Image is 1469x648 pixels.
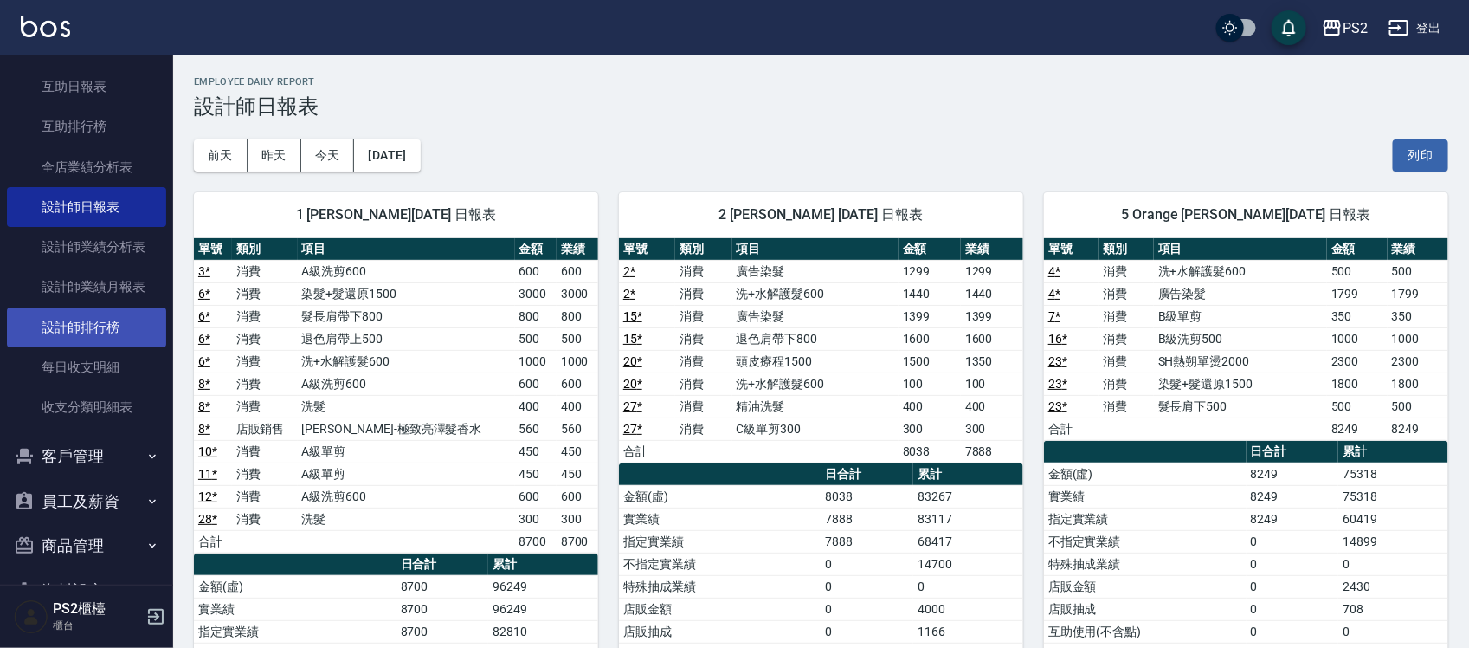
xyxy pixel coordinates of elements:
[14,599,48,634] img: Person
[396,575,489,598] td: 8700
[1247,508,1339,530] td: 8249
[301,139,355,172] button: 今天
[1099,350,1153,373] td: 消費
[557,508,598,530] td: 300
[194,238,598,554] table: a dense table
[619,440,675,463] td: 合計
[675,418,731,440] td: 消費
[194,620,396,643] td: 指定實業績
[675,327,731,350] td: 消費
[1388,373,1448,395] td: 1800
[488,575,598,598] td: 96249
[1327,238,1388,261] th: 金額
[232,418,298,440] td: 店販銷售
[913,508,1023,530] td: 83117
[899,305,961,327] td: 1399
[7,107,166,146] a: 互助排行榜
[1154,395,1327,418] td: 髮長肩下500
[1327,350,1388,373] td: 2300
[821,620,914,643] td: 0
[899,440,961,463] td: 8038
[1099,260,1153,282] td: 消費
[7,67,166,107] a: 互助日報表
[1154,282,1327,305] td: 廣告染髮
[1247,575,1339,598] td: 0
[1388,418,1448,440] td: 8249
[1247,553,1339,575] td: 0
[619,598,821,620] td: 店販金額
[557,530,598,553] td: 8700
[913,598,1023,620] td: 4000
[1247,598,1339,620] td: 0
[619,553,821,575] td: 不指定實業績
[732,350,899,373] td: 頭皮療程1500
[913,553,1023,575] td: 14700
[232,440,298,463] td: 消費
[194,76,1448,87] h2: Employee Daily Report
[1338,508,1448,530] td: 60419
[7,308,166,347] a: 設計師排行榜
[732,238,899,261] th: 項目
[1338,620,1448,643] td: 0
[7,227,166,267] a: 設計師業績分析表
[1247,530,1339,553] td: 0
[515,485,557,508] td: 600
[640,206,1002,224] span: 2 [PERSON_NAME] [DATE] 日報表
[232,260,298,282] td: 消費
[298,440,515,463] td: A級單剪
[913,575,1023,598] td: 0
[515,350,557,373] td: 1000
[515,440,557,463] td: 450
[961,327,1023,350] td: 1600
[298,463,515,485] td: A級單剪
[232,463,298,485] td: 消費
[1338,485,1448,508] td: 75318
[194,139,248,172] button: 前天
[232,485,298,508] td: 消費
[619,530,821,553] td: 指定實業績
[675,260,731,282] td: 消費
[1338,575,1448,598] td: 2430
[53,600,141,618] h5: PS2櫃檯
[1338,530,1448,553] td: 14899
[675,282,731,305] td: 消費
[899,418,961,440] td: 300
[1388,395,1448,418] td: 500
[515,282,557,305] td: 3000
[821,463,914,486] th: 日合計
[515,305,557,327] td: 800
[821,485,914,508] td: 8038
[515,395,557,418] td: 400
[7,387,166,427] a: 收支分類明細表
[194,530,232,553] td: 合計
[232,508,298,530] td: 消費
[1327,305,1388,327] td: 350
[1388,238,1448,261] th: 業績
[619,238,675,261] th: 單號
[821,575,914,598] td: 0
[298,327,515,350] td: 退色肩帶上500
[899,350,961,373] td: 1500
[1327,373,1388,395] td: 1800
[619,485,821,508] td: 金額(虛)
[7,267,166,307] a: 設計師業績月報表
[1247,485,1339,508] td: 8249
[557,305,598,327] td: 800
[298,418,515,440] td: [PERSON_NAME]-極致亮澤髮香水
[1327,260,1388,282] td: 500
[913,620,1023,643] td: 1166
[1154,327,1327,350] td: B級洗剪500
[1154,260,1327,282] td: 洗+水解護髮600
[821,598,914,620] td: 0
[1338,598,1448,620] td: 708
[7,434,166,479] button: 客戶管理
[732,282,899,305] td: 洗+水解護髮600
[354,139,420,172] button: [DATE]
[1099,282,1153,305] td: 消費
[961,440,1023,463] td: 7888
[515,418,557,440] td: 560
[821,508,914,530] td: 7888
[961,373,1023,395] td: 100
[1327,395,1388,418] td: 500
[1382,12,1448,44] button: 登出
